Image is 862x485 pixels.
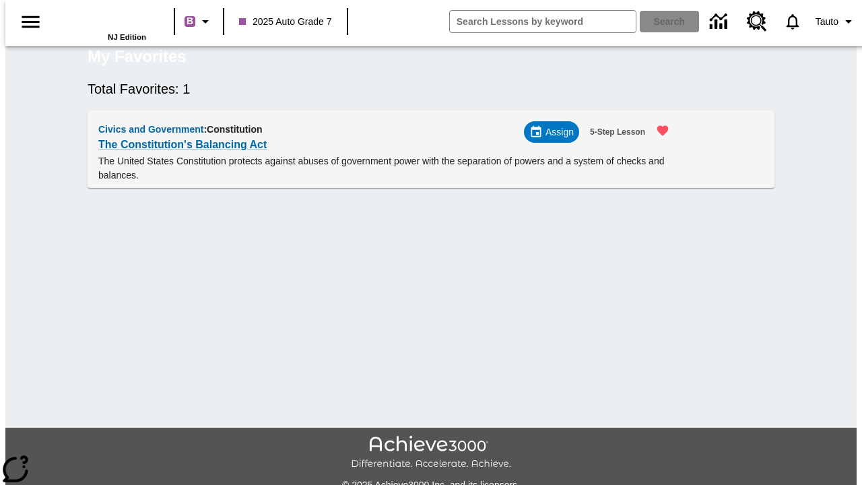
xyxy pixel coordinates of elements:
span: Civics and Government [98,124,203,135]
img: Achieve3000 Differentiate Accelerate Achieve [351,436,511,470]
span: 2025 Auto Grade 7 [239,15,332,29]
div: Home [59,5,146,41]
span: : Constitution [203,124,262,135]
a: The Constitution's Balancing Act [98,135,267,154]
a: Data Center [702,3,739,40]
button: 5-Step Lesson [585,121,651,143]
h5: My Favorites [88,46,187,67]
span: NJ Edition [108,33,146,41]
span: B [187,13,193,30]
span: Tauto [816,15,838,29]
button: Open side menu [11,2,51,42]
p: The United States Constitution protects against abuses of government power with the separation of... [98,154,677,183]
a: Notifications [775,4,810,39]
span: 5-Step Lesson [590,125,645,139]
button: Remove from Favorites [648,116,677,145]
input: search field [450,11,636,32]
span: Assign [545,125,574,139]
h6: Total Favorites: 1 [88,78,774,100]
button: Profile/Settings [810,9,862,34]
button: Boost Class color is purple. Change class color [179,9,219,34]
a: Home [59,6,146,33]
div: Assign Choose Dates [524,121,579,143]
a: Resource Center, Will open in new tab [739,3,775,40]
